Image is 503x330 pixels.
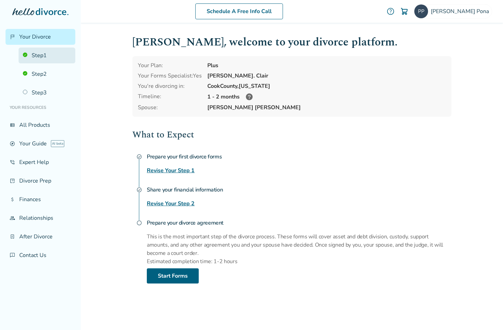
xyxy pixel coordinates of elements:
img: pponaone@mac.com [414,4,428,18]
h4: Prepare your first divorce forms [147,150,451,164]
a: Step3 [19,85,75,101]
a: Start Forms [147,268,199,283]
a: Step2 [19,66,75,82]
a: help [386,7,395,16]
span: group [10,215,15,221]
div: Your Forms Specialist: Yes [138,72,202,80]
span: phone_in_talk [10,159,15,165]
span: view_list [10,122,15,128]
p: Estimated completion time: 1-2 hours [147,257,451,266]
h2: What to Expect [132,128,451,142]
a: flag_2Your Divorce [6,29,75,45]
a: phone_in_talkExpert Help [6,154,75,170]
div: Your Plan: [138,62,202,69]
a: Schedule A Free Info Call [195,3,283,19]
a: attach_moneyFinances [6,192,75,207]
h4: Share your financial information [147,183,451,197]
span: check_circle [136,187,142,193]
div: You're divorcing in: [138,82,202,90]
a: Revise Your Step 1 [147,166,195,175]
a: view_listAll Products [6,117,75,133]
span: radio_button_unchecked [136,220,142,226]
img: Cart [400,7,408,16]
span: Your Divorce [19,33,51,41]
div: Plus [207,62,446,69]
span: [PERSON_NAME] [PERSON_NAME] [207,104,446,111]
div: [PERSON_NAME]. Clair [207,72,446,80]
span: attach_money [10,197,15,202]
span: [PERSON_NAME] Pona [431,8,492,15]
a: Step1 [19,48,75,63]
div: Cook County, [US_STATE] [207,82,446,90]
span: check_circle [136,154,142,159]
h1: [PERSON_NAME] , welcome to your divorce platform. [132,34,451,51]
a: groupRelationships [6,210,75,226]
span: list_alt_check [10,178,15,184]
span: chat_info [10,252,15,258]
a: exploreYour GuideAI beta [6,136,75,152]
span: flag_2 [10,34,15,40]
span: Spouse: [138,104,202,111]
div: 1 - 2 months [207,93,446,101]
li: Your Resources [6,101,75,114]
a: list_alt_checkDivorce Prep [6,173,75,189]
h4: Prepare your divorce agreement [147,216,451,230]
span: AI beta [51,140,64,147]
p: This is the most important step of the divorce process. These forms will cover asset and debt div... [147,233,451,257]
span: explore [10,141,15,146]
div: Timeline: [138,93,202,101]
span: bookmark_check [10,234,15,239]
a: Revise Your Step 2 [147,199,195,208]
a: chat_infoContact Us [6,247,75,263]
a: bookmark_checkAfter Divorce [6,229,75,245]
